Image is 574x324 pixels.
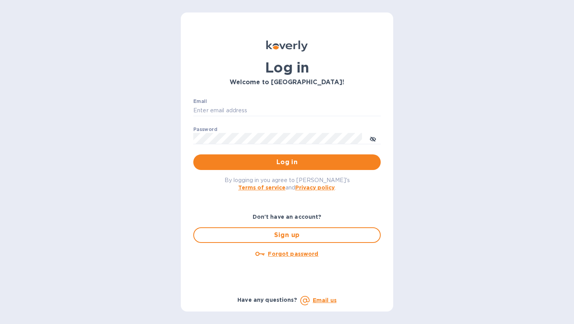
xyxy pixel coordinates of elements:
[237,297,297,303] b: Have any questions?
[193,227,381,243] button: Sign up
[313,297,337,303] a: Email us
[193,59,381,76] h1: Log in
[193,79,381,86] h3: Welcome to [GEOGRAPHIC_DATA]!
[266,41,308,51] img: Koverly
[365,131,381,146] button: toggle password visibility
[295,184,335,191] a: Privacy policy
[238,184,285,191] a: Terms of service
[253,214,322,220] b: Don't have an account?
[193,105,381,117] input: Enter email address
[193,99,207,104] label: Email
[193,154,381,170] button: Log in
[225,177,350,191] span: By logging in you agree to [PERSON_NAME]'s and .
[193,127,217,132] label: Password
[200,230,374,240] span: Sign up
[200,158,374,167] span: Log in
[268,251,318,257] u: Forgot password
